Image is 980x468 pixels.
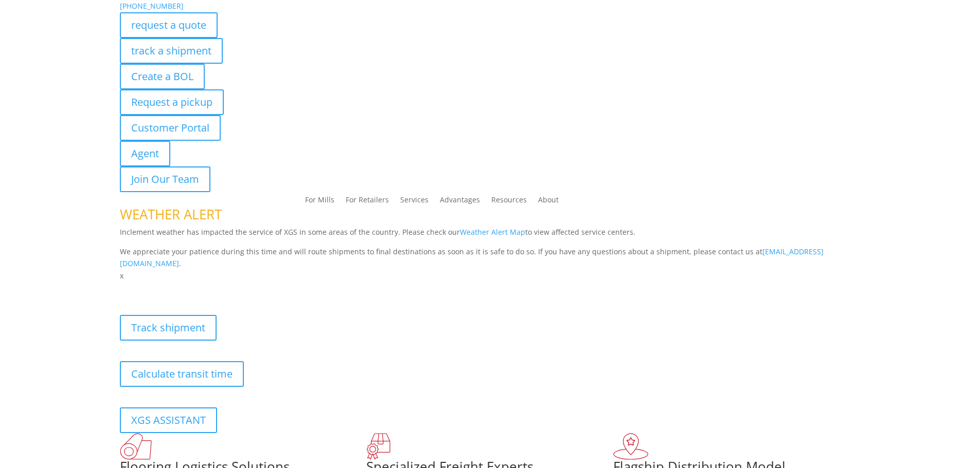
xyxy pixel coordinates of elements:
p: x [120,270,861,282]
p: We appreciate your patience during this time and will route shipments to final destinations as so... [120,246,861,270]
span: WEATHER ALERT [120,205,222,223]
a: Advantages [440,196,480,208]
a: For Mills [305,196,334,208]
img: xgs-icon-total-supply-chain-intelligence-red [120,433,152,460]
a: About [538,196,559,208]
a: request a quote [120,12,218,38]
a: Join Our Team [120,166,210,192]
a: Request a pickup [120,89,224,115]
a: track a shipment [120,38,223,64]
img: xgs-icon-focused-on-flooring-red [366,433,390,460]
b: Visibility, transparency, and control for your entire supply chain. [120,284,349,293]
a: For Retailers [346,196,389,208]
a: Customer Portal [120,115,221,141]
a: Calculate transit time [120,361,244,387]
a: Create a BOL [120,64,205,89]
a: Resources [491,196,527,208]
a: Weather Alert Map [460,227,525,237]
a: Services [400,196,429,208]
p: Inclement weather has impacted the service of XGS in some areas of the country. Please check our ... [120,226,861,246]
a: XGS ASSISTANT [120,407,217,433]
a: [PHONE_NUMBER] [120,1,184,11]
a: Agent [120,141,170,166]
img: xgs-icon-flagship-distribution-model-red [613,433,649,460]
a: Track shipment [120,315,217,341]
